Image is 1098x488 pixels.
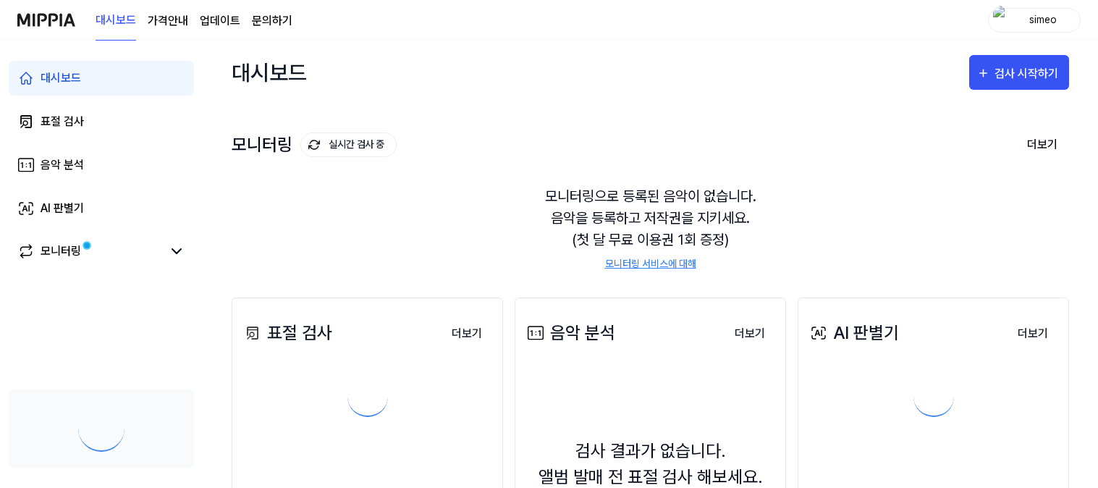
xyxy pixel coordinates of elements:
img: monitoring Icon [306,137,322,153]
div: 모니터링으로 등록된 음악이 없습니다. 음악을 등록하고 저작권을 지키세요. (첫 달 무료 이용권 1회 증정) [232,168,1069,289]
a: 대시보드 [9,61,194,96]
div: simeo [1015,12,1071,28]
a: 모니터링 [17,243,162,260]
a: 더보기 [440,319,494,348]
div: 표절 검사 [41,113,84,130]
div: 음악 분석 [524,320,615,346]
a: 업데이트 [200,12,240,30]
div: 모니터링 [232,132,397,157]
div: 대시보드 [232,55,307,90]
button: 검사 시작하기 [969,55,1069,90]
img: profile [993,6,1010,35]
div: 음악 분석 [41,156,84,174]
button: 더보기 [1015,130,1069,160]
button: 더보기 [1006,319,1060,348]
div: 모니터링 [41,243,81,260]
button: 실시간 검사 중 [300,132,397,157]
div: AI 판별기 [41,200,84,217]
a: 표절 검사 [9,104,194,139]
div: AI 판별기 [807,320,899,346]
a: 더보기 [723,319,777,348]
a: 가격안내 [148,12,188,30]
a: 음악 분석 [9,148,194,182]
button: profilesimeo [988,8,1081,33]
div: 검사 시작하기 [994,64,1062,83]
a: 대시보드 [96,1,136,41]
a: 문의하기 [252,12,292,30]
button: 더보기 [440,319,494,348]
div: 대시보드 [41,70,81,87]
a: 모니터링 서비스에 대해 [605,256,696,272]
a: AI 판별기 [9,191,194,226]
a: 더보기 [1006,319,1060,348]
div: 표절 검사 [241,320,332,346]
button: 더보기 [723,319,777,348]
